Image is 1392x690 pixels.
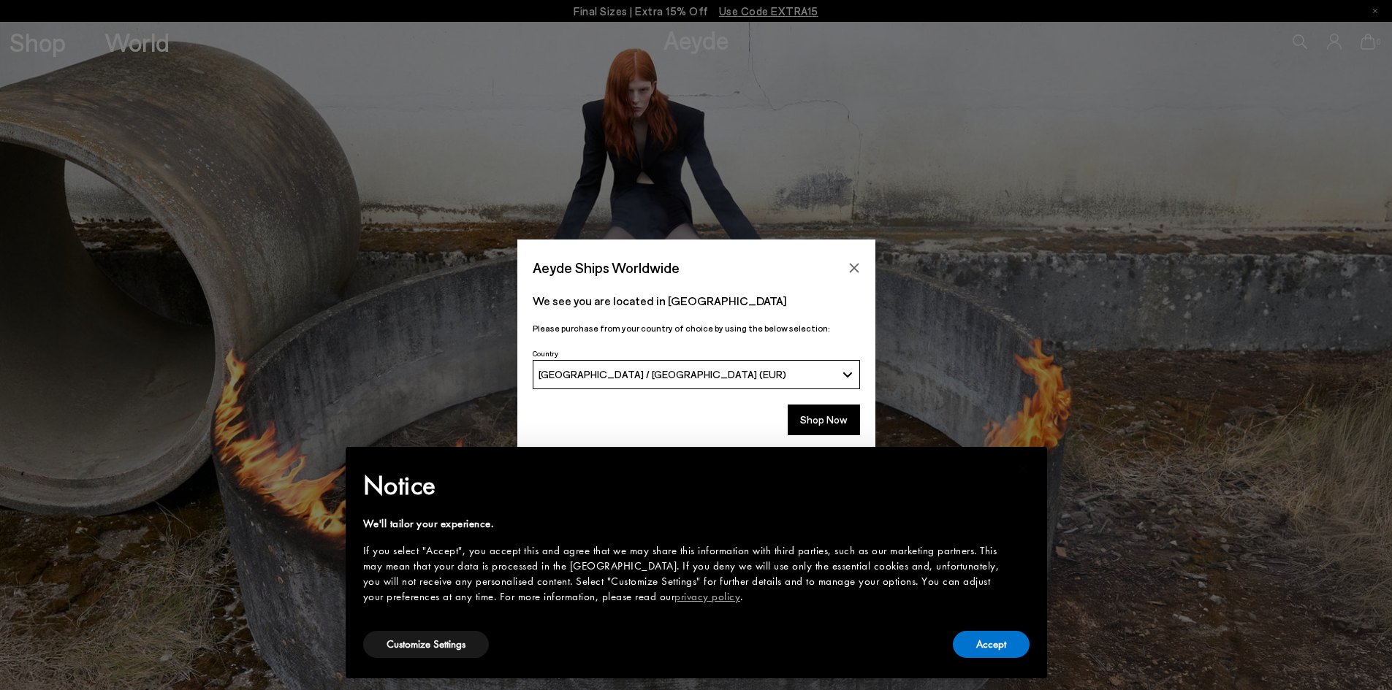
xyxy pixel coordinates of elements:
div: We'll tailor your experience. [363,516,1006,532]
span: Aeyde Ships Worldwide [533,255,680,280]
span: × [1019,457,1028,480]
button: Close [843,257,865,279]
button: Close this notice [1006,451,1041,486]
button: Customize Settings [363,631,489,658]
p: Please purchase from your country of choice by using the below selection: [533,321,860,335]
button: Shop Now [788,405,860,435]
a: privacy policy [674,589,740,604]
p: We see you are located in [GEOGRAPHIC_DATA] [533,292,860,310]
h2: Notice [363,467,1006,505]
span: [GEOGRAPHIC_DATA] / [GEOGRAPHIC_DATA] (EUR) [539,368,786,380]
button: Accept [953,631,1030,658]
div: If you select "Accept", you accept this and agree that we may share this information with third p... [363,543,1006,605]
span: Country [533,349,558,358]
